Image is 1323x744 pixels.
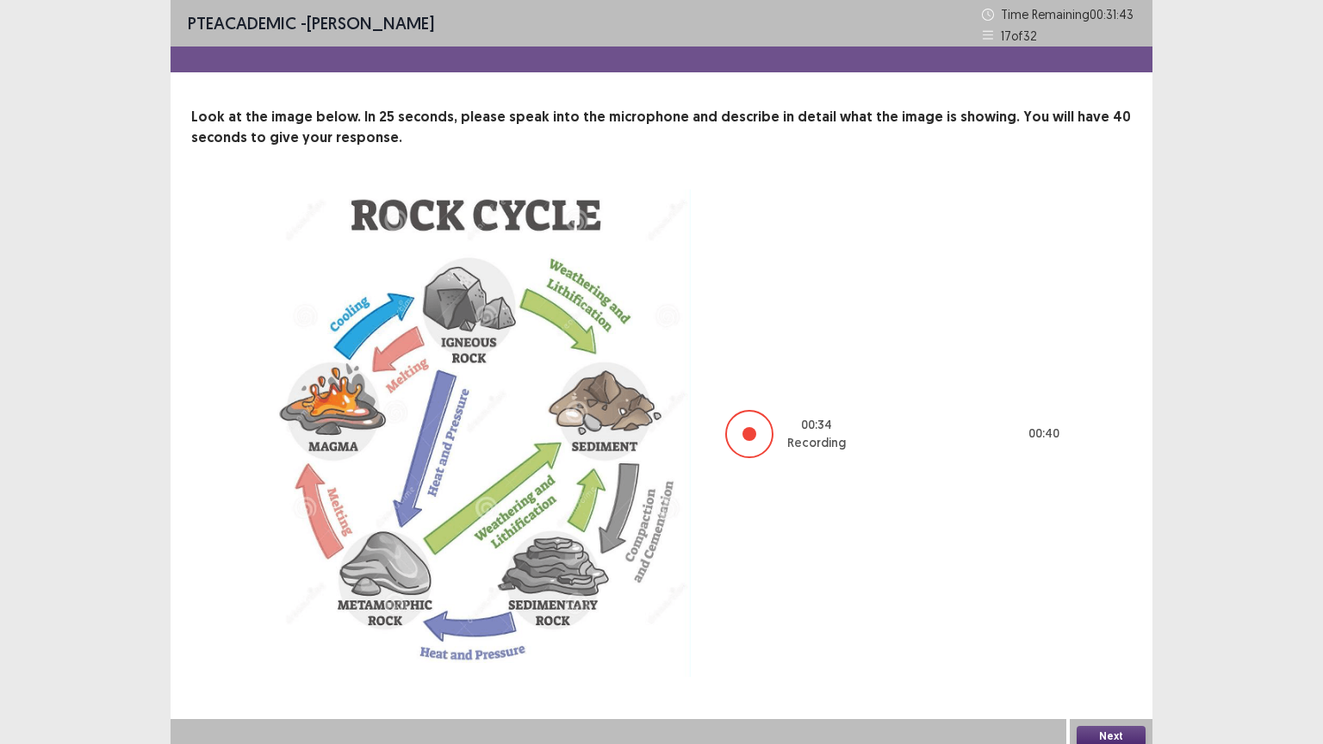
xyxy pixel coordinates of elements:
[188,10,434,36] p: - [PERSON_NAME]
[1001,27,1037,45] p: 17 of 32
[191,107,1132,148] p: Look at the image below. In 25 seconds, please speak into the microphone and describe in detail w...
[188,12,296,34] span: PTE academic
[1028,425,1059,443] p: 00 : 40
[787,434,846,452] p: Recording
[801,416,832,434] p: 00 : 34
[260,189,691,678] img: image-description
[1001,5,1135,23] p: Time Remaining 00 : 31 : 43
